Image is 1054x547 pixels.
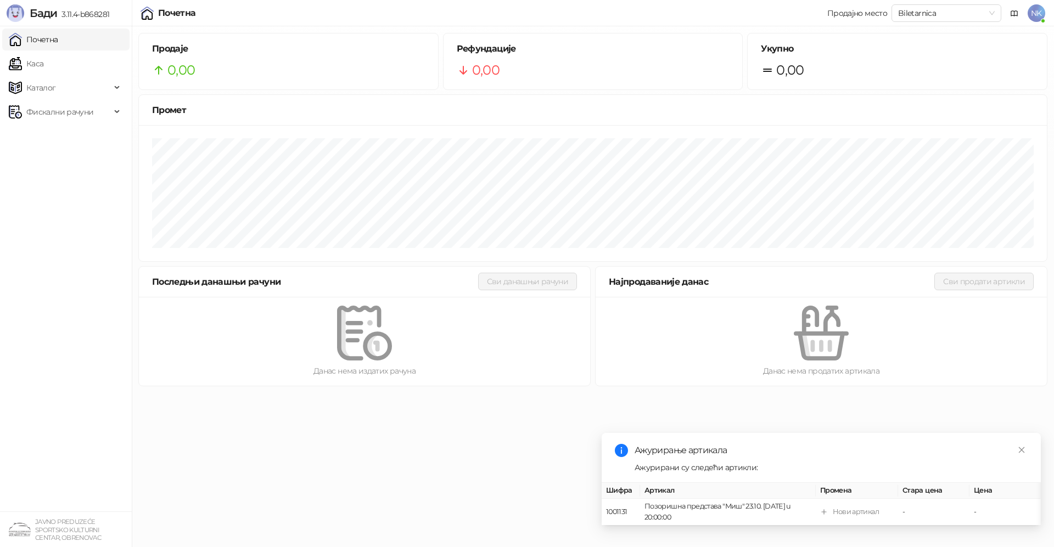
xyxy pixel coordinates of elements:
span: Каталог [26,77,56,99]
img: 64x64-companyLogo-4a28e1f8-f217-46d7-badd-69a834a81aaf.png [9,518,31,540]
div: Последњи данашњи рачуни [152,275,478,289]
div: Продајно место [827,9,887,17]
th: Артикал [640,483,816,499]
span: close [1018,446,1025,454]
span: info-circle [615,444,628,457]
td: 1001131 [602,499,640,526]
small: JAVNO PREDUZEĆE SPORTSKO KULTURNI CENTAR, OBRENOVAC [35,518,101,542]
div: Промет [152,103,1034,117]
h5: Укупно [761,42,1034,55]
div: Данас нема продатих артикала [613,365,1029,377]
th: Шифра [602,483,640,499]
td: - [898,499,969,526]
span: 0,00 [167,60,195,81]
span: 0,00 [472,60,500,81]
div: Најпродаваније данас [609,275,934,289]
span: Biletarnica [898,5,995,21]
span: Фискални рачуни [26,101,93,123]
div: Ажурирани су следећи артикли: [635,461,1028,473]
div: Данас нема издатих рачуна [156,365,573,377]
span: NK [1028,4,1045,22]
th: Стара цена [898,483,969,499]
span: 0,00 [776,60,804,81]
a: Документација [1006,4,1023,22]
img: Logo [7,4,24,22]
th: Цена [969,483,1041,499]
td: - [969,499,1041,526]
span: Бади [30,7,57,20]
div: Ажурирање артикала [635,444,1028,457]
h5: Рефундације [457,42,730,55]
td: Позоришна представа "Миш" 23.10. [DATE] u 20:00:00 [640,499,816,526]
span: 3.11.4-b868281 [57,9,109,19]
a: Каса [9,53,43,75]
button: Сви данашњи рачуни [478,273,577,290]
div: Почетна [158,9,196,18]
a: Close [1016,444,1028,456]
button: Сви продати артикли [934,273,1034,290]
th: Промена [816,483,898,499]
a: Почетна [9,29,58,50]
div: Нови артикал [833,506,879,517]
h5: Продаје [152,42,425,55]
